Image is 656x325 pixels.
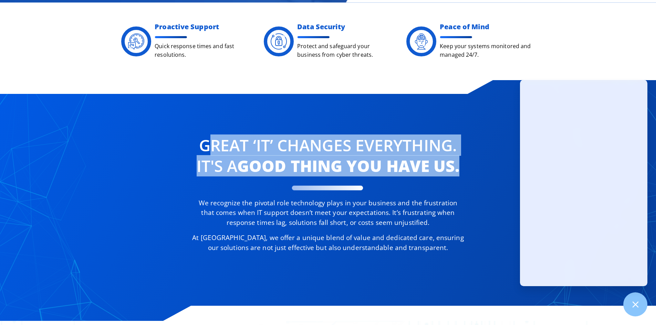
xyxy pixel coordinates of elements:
img: Digacore Security [271,33,287,50]
h2: Proactive Support [155,23,246,30]
h2: Data Security [297,23,389,30]
img: Digacore Services - peace of mind [413,33,430,50]
img: divider [297,36,330,38]
p: Keep your systems monitored and managed 24/7. [440,42,531,59]
p: Protect and safeguard your business from cyber threats. [297,42,389,59]
h2: Great ‘IT’ changes Everything. It's a [191,135,464,176]
img: New Divider [291,185,365,191]
b: good thing you have us. [237,155,459,176]
h2: Peace of Mind [440,23,531,30]
p: Quick response times and fast resolutions. [155,42,246,59]
img: divider [440,36,473,38]
p: We recognize the pivotal role technology plays in your business and the frustration that comes wh... [191,198,464,228]
p: At [GEOGRAPHIC_DATA], we offer a unique blend of value and dedicated care, ensuring our solutions... [191,233,464,252]
iframe: Chatgenie Messenger [520,80,647,286]
img: divider [155,36,188,38]
img: Digacore 24 Support [128,33,145,50]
